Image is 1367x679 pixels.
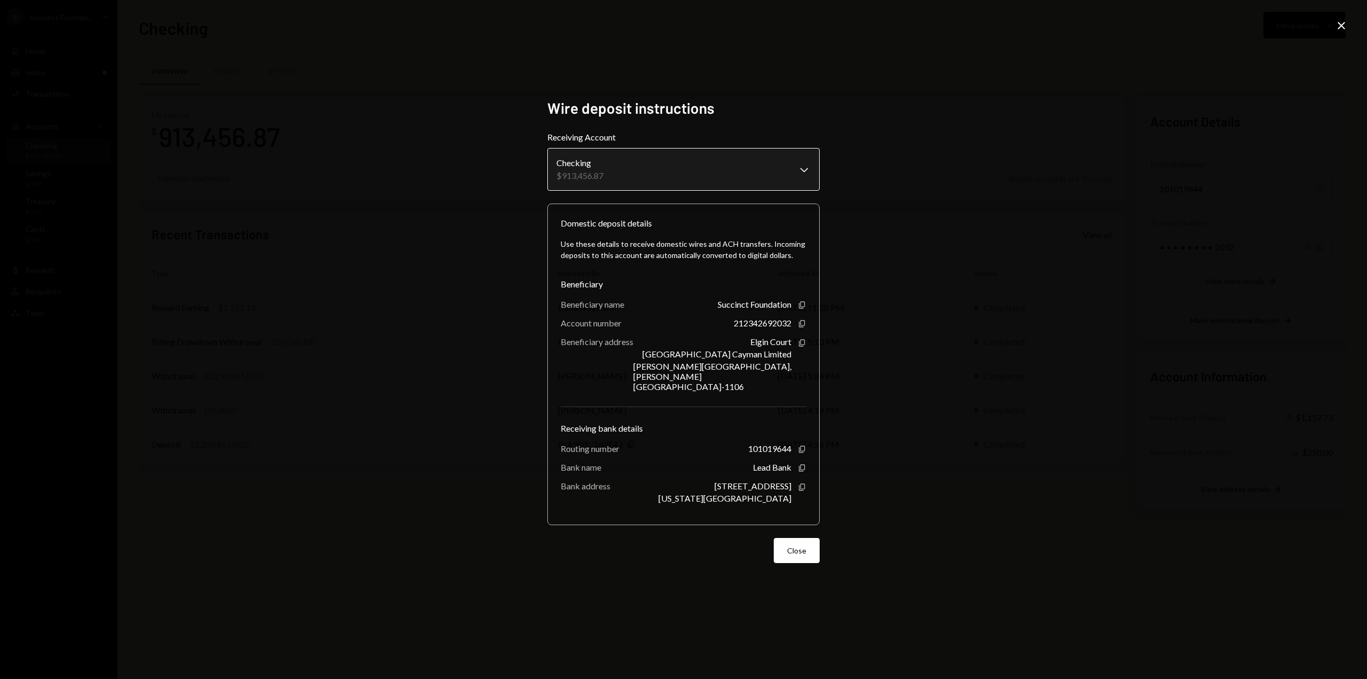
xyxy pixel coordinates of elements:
div: [GEOGRAPHIC_DATA] Cayman Limited [642,349,791,359]
div: Elgin Court [750,337,791,347]
button: Close [774,538,820,563]
div: Receiving bank details [561,422,806,435]
label: Receiving Account [547,131,820,144]
div: Bank name [561,462,601,472]
button: Receiving Account [547,148,820,191]
div: Routing number [561,443,619,454]
div: 101019644 [748,443,791,454]
div: Beneficiary [561,278,806,291]
div: [PERSON_NAME][GEOGRAPHIC_DATA], [PERSON_NAME][GEOGRAPHIC_DATA]-1106 [633,361,791,392]
div: [US_STATE][GEOGRAPHIC_DATA] [658,493,791,503]
div: Beneficiary address [561,337,633,347]
div: Use these details to receive domestic wires and ACH transfers. Incoming deposits to this account ... [561,238,806,261]
h2: Wire deposit instructions [547,98,820,119]
div: Account number [561,318,622,328]
div: [STREET_ADDRESS] [714,481,791,491]
div: Domestic deposit details [561,217,652,230]
div: Succinct Foundation [718,299,791,309]
div: 212342692032 [734,318,791,328]
div: Bank address [561,481,610,491]
div: Beneficiary name [561,299,624,309]
div: Lead Bank [753,462,791,472]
